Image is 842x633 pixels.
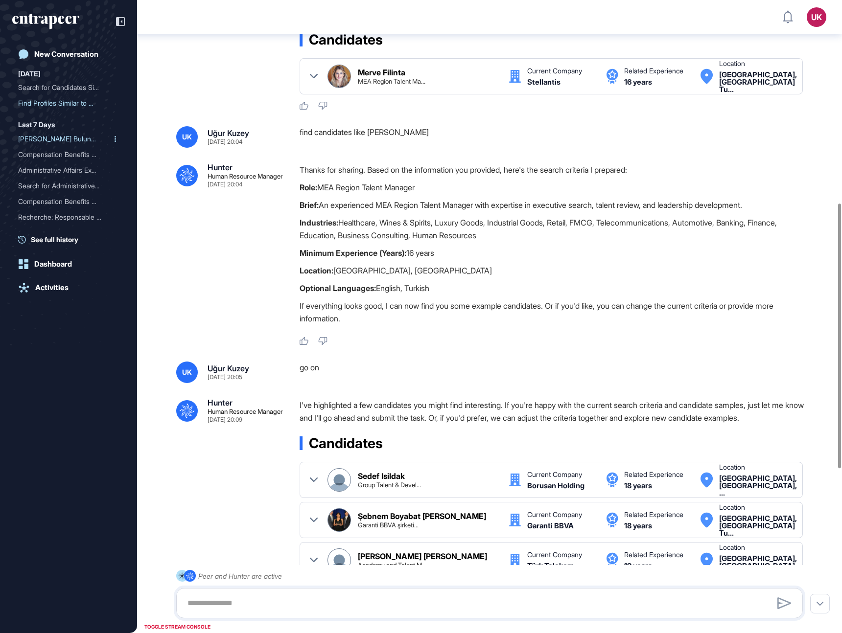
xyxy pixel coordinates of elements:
[527,471,582,478] div: Current Company
[18,234,125,245] a: See full history
[300,126,811,148] div: find candidates like [PERSON_NAME]
[358,472,405,480] div: Sedef Isildak
[300,218,338,227] strong: Industries:
[527,511,582,518] div: Current Company
[12,254,125,274] a: Dashboard
[527,68,582,74] div: Current Company
[358,552,487,560] div: [PERSON_NAME] [PERSON_NAME]
[18,225,119,241] div: Compensation Benefits Manager Role for MEA Region in Automotive and Manufacturing Industries
[18,147,119,162] div: Compensation Benefits Manager for MEA Region in Automotive and Manufacturing Sectors
[527,78,561,86] div: Stellantis
[309,436,383,450] span: Candidates
[300,181,811,194] p: MEA Region Talent Manager
[300,163,811,176] p: Thanks for sharing. Based on the information you provided, here's the search criteria I prepared:
[142,621,213,633] div: TOGGLE STREAM CONSOLE
[300,199,811,211] p: An experienced MEA Region Talent Manager with expertise in executive search, talent review, and l...
[18,209,111,225] div: Recherche: Responsable Co...
[624,511,683,518] div: Related Experience
[300,362,811,383] div: go on
[527,482,585,489] div: Borusan Holding
[300,264,811,277] p: [GEOGRAPHIC_DATA], [GEOGRAPHIC_DATA]
[328,469,351,491] img: Sedef Isildak
[34,260,72,269] div: Dashboard
[18,95,111,111] div: Find Profiles Similar to ...
[18,95,119,111] div: Find Profiles Similar to Feyza Dağıstan
[300,247,811,259] p: 16 years
[719,71,797,93] div: Istanbul, Türkiye Turkey Turkey
[208,173,283,180] div: Human Resource Manager
[35,283,69,292] div: Activities
[12,14,79,29] div: entrapeer-logo
[18,147,111,162] div: Compensation Benefits Man...
[358,522,419,528] div: Garanti BBVA şirketinde Talent and Culture-Training Director/Co-Active Leadership Coach/ ÖRAV Boa...
[300,182,317,192] strong: Role:
[624,482,652,489] div: 18 years
[527,551,582,558] div: Current Company
[208,399,233,407] div: Hunter
[18,225,111,241] div: Compensation Benefits Man...
[624,522,652,529] div: 18 years
[208,181,242,187] div: [DATE] 20:04
[18,194,111,209] div: Compensation Benefits Man...
[300,200,319,210] strong: Brief:
[12,278,125,297] a: Activities
[34,50,98,59] div: New Conversation
[719,515,797,537] div: Istanbul, Türkiye Turkey Turkey
[328,65,351,88] img: Merve Filinta
[624,78,652,86] div: 16 years
[18,119,55,131] div: Last 7 Days
[18,178,119,194] div: Search for Administrative Affairs Expert with 5 Years Experience in Automotive Sector in Istanbul
[18,80,119,95] div: Search for Candidates Similar to Luca Roero on LinkedIn
[300,266,333,275] strong: Location:
[208,139,242,145] div: [DATE] 20:04
[18,178,111,194] div: Search for Administrative...
[624,471,683,478] div: Related Experience
[208,408,283,415] div: Human Resource Manager
[12,45,125,64] a: New Conversation
[309,33,383,46] span: Candidates
[358,78,425,85] div: MEA Region Talent Manager
[624,551,683,558] div: Related Experience
[18,162,119,178] div: Administrative Affairs Expert with 5 Years Experience in Automotive Sector, Istanbul
[719,464,745,471] div: Location
[18,209,119,225] div: Recherche: Responsable Compensations et Avantages pour la région MEA avec compétences en Récompen...
[358,482,421,488] div: Group Talent & Development Manager at Borusan Holding
[328,549,351,571] img: Gülşen Yazıcı Kılıç
[719,555,797,577] div: Istanbul, Istanbul, Türkiye Turkey Turkey
[208,163,233,171] div: Hunter
[358,68,405,76] div: Merve Filinta
[208,129,249,137] div: Uğur Kuzey
[719,60,745,67] div: Location
[182,368,192,376] span: UK
[300,399,811,424] p: I've highlighted a few candidates you might find interesting. If you're happy with the current se...
[300,299,811,325] p: If everything looks good, I can now find you some example candidates. Or if you'd like, you can c...
[527,522,574,529] div: Garanti BBVA
[18,80,111,95] div: Search for Candidates Sim...
[18,162,111,178] div: Administrative Affairs Ex...
[719,504,745,511] div: Location
[198,570,282,582] div: Peer and Hunter are active
[182,133,192,141] span: UK
[719,544,745,551] div: Location
[719,475,797,497] div: Istanbul, Istanbul, Türkiye Turkey Turkey
[624,68,683,74] div: Related Experience
[300,283,376,293] strong: Optional Languages:
[328,509,351,531] img: Şebnem Boyabat Aygül
[358,512,486,520] div: Şebnem Boyabat [PERSON_NAME]
[300,248,406,258] strong: Minimum Experience (Years):
[358,562,426,568] div: Academy and Talent Management Director I Co-Active Coach I GCDF I Team Coach
[208,364,249,372] div: Uğur Kuzey
[807,7,826,27] button: UK
[18,68,41,80] div: [DATE]
[208,374,242,380] div: [DATE] 20:05
[31,234,78,245] span: See full history
[18,194,119,209] div: Compensation Benefits Manager Search for MEA Region with C&B Program Design and Execution Skills ...
[624,562,652,569] div: 19 years
[300,216,811,242] p: Healthcare, Wines & Spirits, Luxury Goods, Industrial Goods, Retail, FMCG, Telecommunications, Au...
[300,282,811,294] p: English, Turkish
[18,131,119,147] div: Özgür Akaoğlu'nun Bulunması
[208,417,242,423] div: [DATE] 20:09
[18,131,111,147] div: [PERSON_NAME] Bulunma...
[527,562,574,569] div: Türk Telekom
